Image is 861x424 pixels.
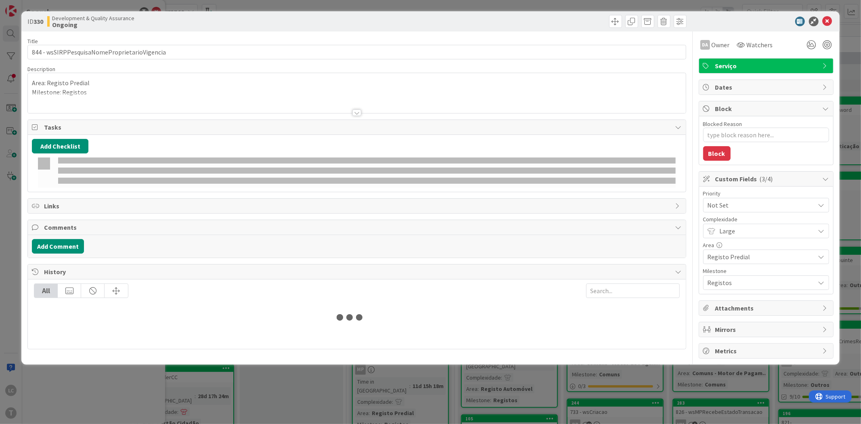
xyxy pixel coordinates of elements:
span: Links [44,201,671,211]
div: Complexidade [703,216,829,222]
span: Mirrors [715,325,819,334]
span: Registo Predial [708,251,811,262]
span: Block [715,104,819,113]
span: Large [720,225,811,237]
span: Watchers [747,40,773,50]
input: type card name here... [27,45,686,59]
span: Comments [44,222,671,232]
label: Blocked Reason [703,120,742,128]
b: 330 [34,17,43,25]
button: Add Checklist [32,139,88,153]
span: Tasks [44,122,671,132]
span: Owner [712,40,730,50]
span: Support [17,1,37,11]
span: Registos [708,277,811,288]
span: Development & Quality Assurance [52,15,134,21]
span: Dates [715,82,819,92]
span: Metrics [715,346,819,356]
p: Milestone: Registos [32,88,681,97]
span: Not Set [708,199,811,211]
label: Title [27,38,38,45]
span: ( 3/4 ) [760,175,773,183]
div: DA [700,40,710,50]
div: Priority [703,191,829,196]
span: Custom Fields [715,174,819,184]
button: Add Comment [32,239,84,254]
span: Description [27,65,55,73]
p: Area: Registo Predial [32,78,681,88]
div: Milestone [703,268,829,274]
span: Attachments [715,303,819,313]
button: Block [703,146,731,161]
b: Ongoing [52,21,134,28]
span: History [44,267,671,277]
span: Serviço [715,61,819,71]
div: All [34,284,58,298]
input: Search... [586,283,680,298]
span: ID [27,17,43,26]
div: Area [703,242,829,248]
